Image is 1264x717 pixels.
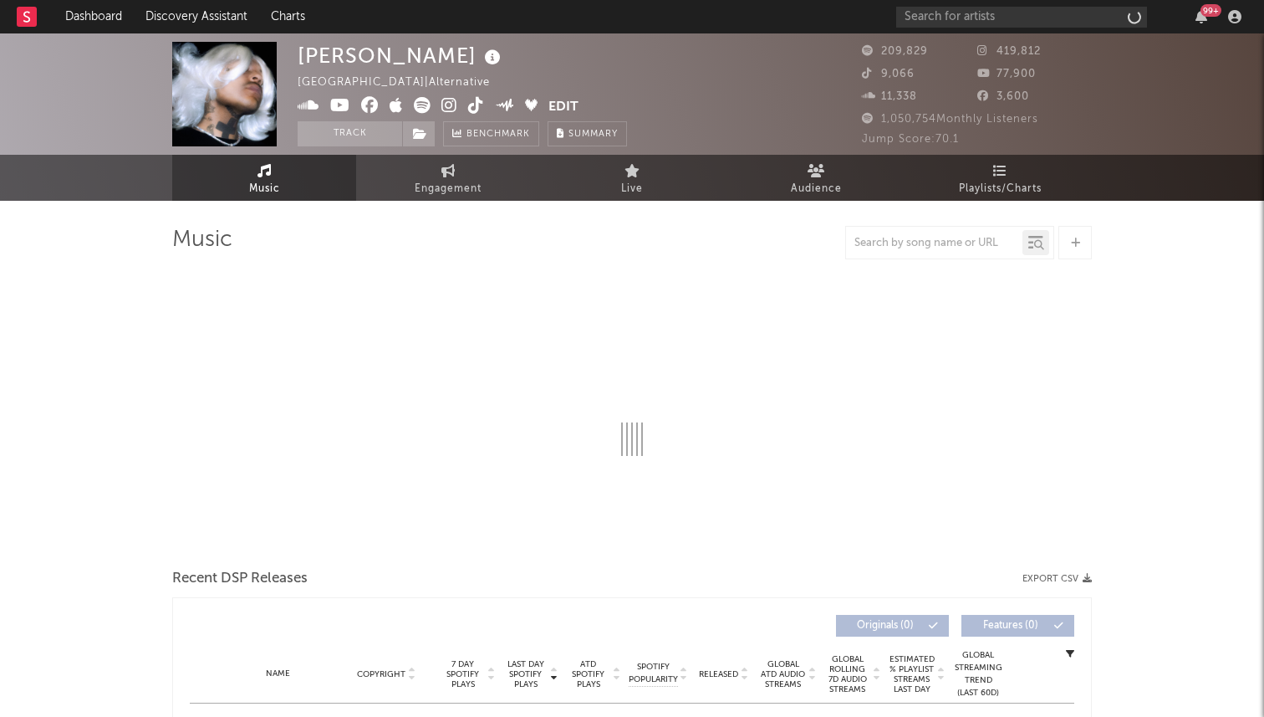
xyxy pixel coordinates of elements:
span: 77,900 [977,69,1036,79]
span: 209,829 [862,46,928,57]
span: 7 Day Spotify Plays [441,659,485,689]
button: Summary [548,121,627,146]
span: Features ( 0 ) [972,621,1049,631]
span: 11,338 [862,91,917,102]
button: Edit [548,97,578,118]
span: Copyright [357,669,405,679]
span: Global Rolling 7D Audio Streams [824,654,870,694]
button: Features(0) [961,615,1074,637]
div: Global Streaming Trend (Last 60D) [953,649,1003,699]
button: 99+ [1195,10,1207,23]
span: Global ATD Audio Streams [760,659,806,689]
span: 3,600 [977,91,1029,102]
a: Playlists/Charts [908,155,1092,201]
a: Audience [724,155,908,201]
a: Benchmark [443,121,539,146]
a: Engagement [356,155,540,201]
span: Benchmark [466,125,530,145]
span: Jump Score: 70.1 [862,134,959,145]
span: Recent DSP Releases [172,569,308,589]
div: Name [223,668,333,680]
span: Playlists/Charts [959,179,1042,199]
div: [GEOGRAPHIC_DATA] | Alternative [298,73,509,93]
span: Released [699,669,738,679]
a: Music [172,155,356,201]
span: Last Day Spotify Plays [503,659,548,689]
span: Music [249,179,280,199]
div: [PERSON_NAME] [298,42,505,69]
span: 419,812 [977,46,1041,57]
button: Export CSV [1022,574,1092,584]
div: 99 + [1200,4,1221,17]
span: 1,050,754 Monthly Listeners [862,114,1038,125]
span: 9,066 [862,69,915,79]
span: Estimated % Playlist Streams Last Day [889,654,935,694]
span: Audience [791,179,842,199]
input: Search for artists [896,7,1147,28]
span: Summary [568,130,618,139]
a: Live [540,155,724,201]
button: Track [298,121,402,146]
span: Originals ( 0 ) [847,621,924,631]
span: ATD Spotify Plays [566,659,610,689]
span: Live [621,179,643,199]
span: Spotify Popularity [629,661,678,686]
span: Engagement [415,179,482,199]
button: Originals(0) [836,615,949,637]
input: Search by song name or URL [846,237,1022,250]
